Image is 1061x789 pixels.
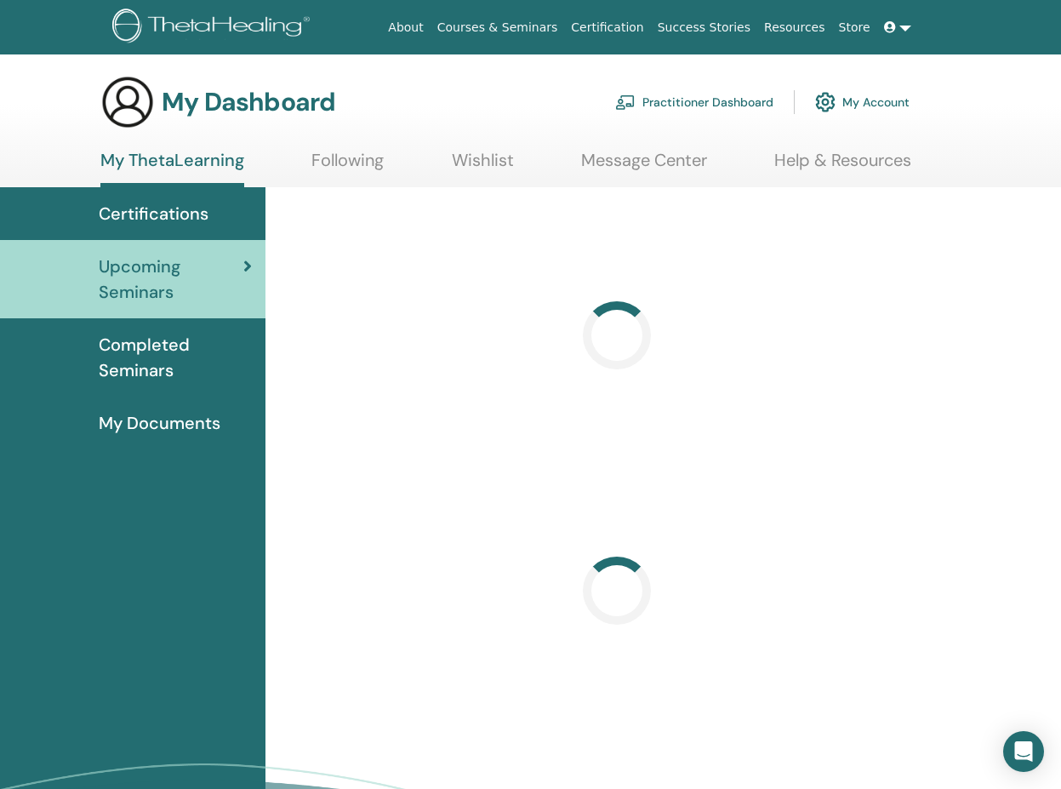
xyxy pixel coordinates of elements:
[99,254,243,305] span: Upcoming Seminars
[99,201,208,226] span: Certifications
[311,150,384,183] a: Following
[381,12,430,43] a: About
[1003,731,1044,772] div: Open Intercom Messenger
[99,332,252,383] span: Completed Seminars
[581,150,707,183] a: Message Center
[99,410,220,436] span: My Documents
[832,12,877,43] a: Store
[564,12,650,43] a: Certification
[162,87,335,117] h3: My Dashboard
[615,83,773,121] a: Practitioner Dashboard
[100,150,244,187] a: My ThetaLearning
[815,83,910,121] a: My Account
[431,12,565,43] a: Courses & Seminars
[615,94,636,110] img: chalkboard-teacher.svg
[774,150,911,183] a: Help & Resources
[100,75,155,129] img: generic-user-icon.jpg
[112,9,316,47] img: logo.png
[452,150,514,183] a: Wishlist
[757,12,832,43] a: Resources
[815,88,836,117] img: cog.svg
[651,12,757,43] a: Success Stories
